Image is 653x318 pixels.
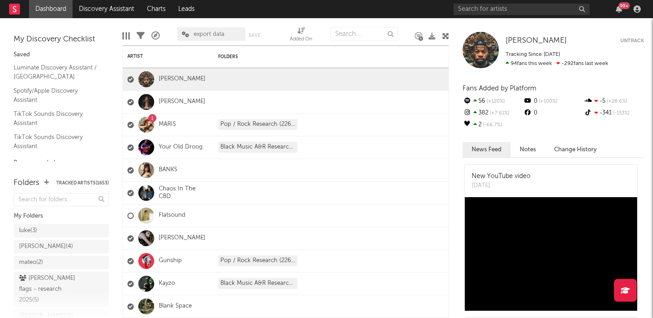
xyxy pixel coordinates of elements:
[472,181,531,190] div: [DATE]
[463,142,511,157] button: News Feed
[218,54,286,60] div: Folders
[218,278,297,289] div: Black Music A&R Research (2343)
[14,158,109,169] div: Recommended
[159,185,209,201] a: Chaos In The CBD
[14,34,109,45] div: My Discovery Checklist
[488,111,509,116] span: +7.61 %
[218,142,297,153] div: Black Music A&R Research (2343)
[290,34,312,45] div: Added On
[463,119,523,131] div: 2
[159,75,205,83] a: [PERSON_NAME]
[620,36,644,45] button: Untrack
[485,99,505,104] span: +120 %
[159,144,203,151] a: Your Old Droog
[506,36,567,45] a: [PERSON_NAME]
[159,280,175,288] a: Kayzo
[14,132,100,151] a: TikTok Sounds Discovery Assistant
[14,272,109,307] a: [PERSON_NAME] flags - research 2025(5)
[14,109,100,128] a: TikTok Sounds Discovery Assistant
[612,111,629,116] span: -153 %
[463,85,536,92] span: Fans Added by Platform
[453,4,590,15] input: Search for artists
[523,107,583,119] div: 0
[127,54,195,59] div: Artist
[619,2,630,9] div: 99 +
[506,52,560,57] span: Tracking Since: [DATE]
[472,172,531,181] div: New YouTube video
[159,121,176,129] a: MARIS
[537,99,557,104] span: +100 %
[14,63,100,81] a: Luminate Discovery Assistant / [GEOGRAPHIC_DATA]
[194,31,224,37] span: export data
[545,142,606,157] button: Change History
[506,61,608,66] span: -292 fans last week
[159,212,185,219] a: Flatsound
[463,95,523,107] div: 56
[19,225,37,236] div: luke ( 3 )
[122,23,130,49] div: Edit Columns
[506,61,552,66] span: 94 fans this week
[14,224,109,238] a: luke(3)
[136,23,145,49] div: Filters
[14,50,109,60] div: Saved
[19,273,83,306] div: [PERSON_NAME] flags - research 2025 ( 5 )
[290,23,312,49] div: Added On
[56,181,109,185] button: Tracked Artists(1653)
[159,98,205,106] a: [PERSON_NAME]
[523,95,583,107] div: 0
[616,5,622,13] button: 99+
[14,256,109,269] a: mateo(2)
[159,257,182,265] a: Gunship
[511,142,545,157] button: Notes
[218,119,297,130] div: Pop / Rock Research (2261)
[159,303,192,310] a: Blank Space
[330,27,398,41] input: Search...
[19,241,73,252] div: [PERSON_NAME] ( 4 )
[482,123,502,128] span: -66.7 %
[506,37,567,45] span: [PERSON_NAME]
[14,86,100,104] a: Spotify/Apple Discovery Assistant
[463,107,523,119] div: 382
[14,178,39,189] div: Folders
[605,99,627,104] span: +28.6 %
[249,33,260,38] button: Save
[151,23,160,49] div: A&R Pipeline
[159,234,205,242] a: [PERSON_NAME]
[14,240,109,253] a: [PERSON_NAME](4)
[584,107,644,119] div: -341
[218,255,297,266] div: Pop / Rock Research (2261)
[584,95,644,107] div: -5
[19,257,43,268] div: mateo ( 2 )
[14,211,109,222] div: My Folders
[14,193,109,206] input: Search for folders...
[159,166,177,174] a: BANKS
